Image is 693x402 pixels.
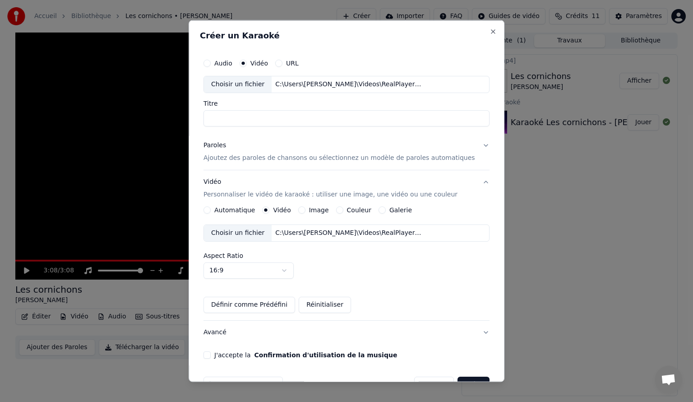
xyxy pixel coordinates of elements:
label: Aspect Ratio [203,252,490,258]
div: Vidéo [203,177,457,199]
label: Image [309,206,329,213]
div: Choisir un fichier [204,76,272,93]
button: J'accepte la [254,351,397,358]
label: Vidéo [273,206,291,213]
label: URL [286,60,299,66]
label: Couleur [347,206,371,213]
span: Cela utilisera 4 crédits [218,381,279,388]
button: Réinitialiser [299,296,351,313]
div: Paroles [203,140,226,150]
label: Audio [214,60,232,66]
button: Annuler [414,376,454,393]
div: C:\Users\[PERSON_NAME]\Videos\RealPlayer Downloads\Karaoké Le téléfon - [PERSON_NAME].mp4 [272,228,425,237]
button: Créer [458,376,490,393]
button: Avancé [203,320,490,344]
label: Titre [203,100,490,106]
h2: Créer un Karaoké [200,32,493,40]
label: Automatique [214,206,255,213]
button: VidéoPersonnaliser le vidéo de karaoké : utiliser une image, une vidéo ou une couleur [203,170,490,206]
button: Définir comme Prédéfini [203,296,295,313]
p: Personnaliser le vidéo de karaoké : utiliser une image, une vidéo ou une couleur [203,190,457,199]
div: VidéoPersonnaliser le vidéo de karaoké : utiliser une image, une vidéo ou une couleur [203,206,490,320]
div: Choisir un fichier [204,224,272,241]
label: Vidéo [250,60,268,66]
label: Galerie [389,206,412,213]
div: C:\Users\[PERSON_NAME]\Videos\RealPlayer Downloads\[PERSON_NAME].mp4 [272,80,425,89]
p: Ajoutez des paroles de chansons ou sélectionnez un modèle de paroles automatiques [203,153,475,162]
label: J'accepte la [214,351,397,358]
button: ParolesAjoutez des paroles de chansons ou sélectionnez un modèle de paroles automatiques [203,133,490,169]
